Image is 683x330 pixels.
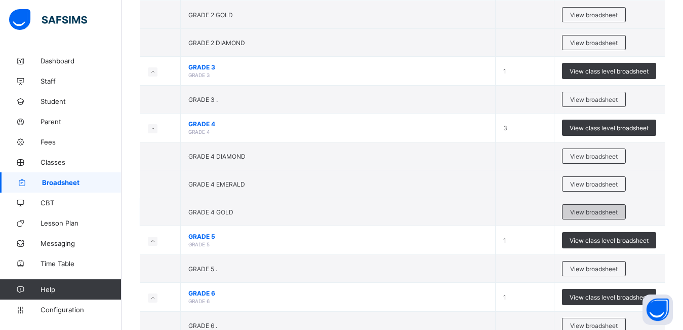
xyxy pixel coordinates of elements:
[188,322,217,329] span: GRADE 6 .
[41,77,122,85] span: Staff
[188,39,245,47] span: GRADE 2 DIAMOND
[503,237,506,244] span: 1
[503,124,507,132] span: 3
[562,120,656,127] a: View class level broadsheet
[188,298,210,304] span: GRADE 6
[570,322,618,329] span: View broadsheet
[562,63,656,70] a: View class level broadsheet
[503,294,506,301] span: 1
[570,153,618,160] span: View broadsheet
[562,204,626,212] a: View broadsheet
[41,306,121,314] span: Configuration
[503,67,506,75] span: 1
[570,208,618,216] span: View broadsheet
[188,96,218,103] span: GRADE 3 .
[41,138,122,146] span: Fees
[41,158,122,166] span: Classes
[570,96,618,103] span: View broadsheet
[41,97,122,105] span: Student
[570,124,649,132] span: View class level broadsheet
[570,39,618,47] span: View broadsheet
[188,265,217,273] span: GRADE 5 .
[188,180,245,188] span: GRADE 4 EMERALD
[562,176,626,184] a: View broadsheet
[188,153,246,160] span: GRADE 4 DIAMOND
[42,178,122,187] span: Broadsheet
[188,241,210,247] span: GRADE 5
[570,265,618,273] span: View broadsheet
[570,237,649,244] span: View class level broadsheet
[562,35,626,43] a: View broadsheet
[642,295,673,325] button: Open asap
[570,67,649,75] span: View class level broadsheet
[570,294,649,301] span: View class level broadsheet
[188,120,488,128] span: GRADE 4
[188,129,210,135] span: GRADE 4
[41,219,122,227] span: Lesson Plan
[9,9,87,30] img: safsims
[188,63,488,71] span: GRADE 3
[562,149,626,156] a: View broadsheet
[562,92,626,99] a: View broadsheet
[188,208,233,216] span: GRADE 4 GOLD
[188,289,488,297] span: GRADE 6
[570,11,618,19] span: View broadsheet
[188,11,233,19] span: GRADE 2 GOLD
[562,7,626,15] a: View broadsheet
[41,260,122,268] span: Time Table
[562,261,626,269] a: View broadsheet
[41,118,122,126] span: Parent
[570,180,618,188] span: View broadsheet
[41,285,121,294] span: Help
[41,239,122,247] span: Messaging
[562,232,656,240] a: View class level broadsheet
[188,72,210,78] span: GRADE 3
[562,289,656,297] a: View class level broadsheet
[41,199,122,207] span: CBT
[562,318,626,325] a: View broadsheet
[41,57,122,65] span: Dashboard
[188,233,488,240] span: GRADE 5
